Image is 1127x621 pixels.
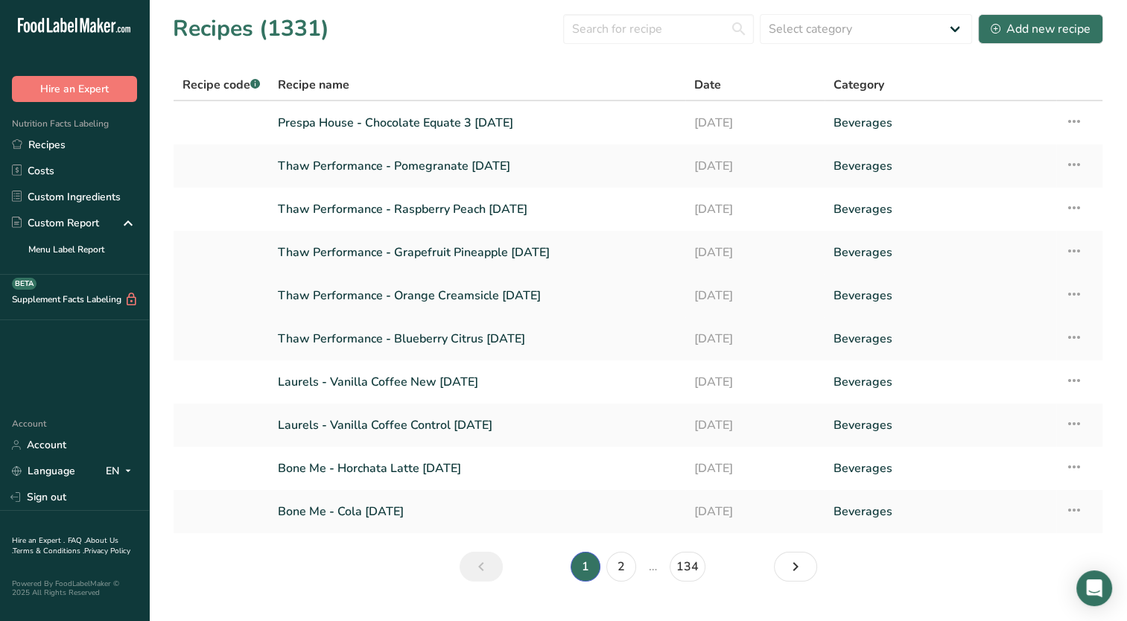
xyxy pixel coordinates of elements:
span: Date [694,76,721,94]
a: Hire an Expert . [12,535,65,546]
a: FAQ . [68,535,86,546]
a: [DATE] [694,237,816,268]
div: BETA [12,278,36,290]
a: Beverages [834,453,1047,484]
a: Bone Me - Cola [DATE] [278,496,676,527]
a: Laurels - Vanilla Coffee Control [DATE] [278,410,676,441]
a: Prespa House - Chocolate Equate 3 [DATE] [278,107,676,138]
a: [DATE] [694,410,816,441]
a: Thaw Performance - Raspberry Peach [DATE] [278,194,676,225]
a: Beverages [834,280,1047,311]
span: Category [834,76,884,94]
a: Beverages [834,496,1047,527]
a: About Us . [12,535,118,556]
a: Thaw Performance - Grapefruit Pineapple [DATE] [278,237,676,268]
span: Recipe name [278,76,349,94]
a: Beverages [834,410,1047,441]
a: [DATE] [694,194,816,225]
a: Thaw Performance - Pomegranate [DATE] [278,150,676,182]
button: Add new recipe [978,14,1103,44]
h1: Recipes (1331) [173,12,329,45]
button: Hire an Expert [12,76,137,102]
div: Add new recipe [991,20,1091,38]
a: [DATE] [694,323,816,354]
a: Beverages [834,323,1047,354]
a: [DATE] [694,150,816,182]
input: Search for recipe [563,14,754,44]
a: Beverages [834,366,1047,398]
div: Open Intercom Messenger [1076,570,1112,606]
a: Thaw Performance - Blueberry Citrus [DATE] [278,323,676,354]
div: Powered By FoodLabelMaker © 2025 All Rights Reserved [12,579,137,597]
a: Previous page [460,552,503,582]
a: [DATE] [694,280,816,311]
a: Next page [774,552,817,582]
div: Custom Report [12,215,99,231]
div: EN [106,462,137,480]
a: Beverages [834,150,1047,182]
a: Laurels - Vanilla Coffee New [DATE] [278,366,676,398]
a: [DATE] [694,453,816,484]
a: [DATE] [694,366,816,398]
span: Recipe code [182,77,260,93]
a: Page 2. [606,552,636,582]
a: Privacy Policy [84,546,130,556]
a: Beverages [834,237,1047,268]
a: Language [12,458,75,484]
a: Terms & Conditions . [13,546,84,556]
a: [DATE] [694,496,816,527]
a: Bone Me - Horchata Latte [DATE] [278,453,676,484]
a: Page 134. [670,552,705,582]
a: Beverages [834,194,1047,225]
a: Thaw Performance - Orange Creamsicle [DATE] [278,280,676,311]
a: [DATE] [694,107,816,138]
a: Beverages [834,107,1047,138]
